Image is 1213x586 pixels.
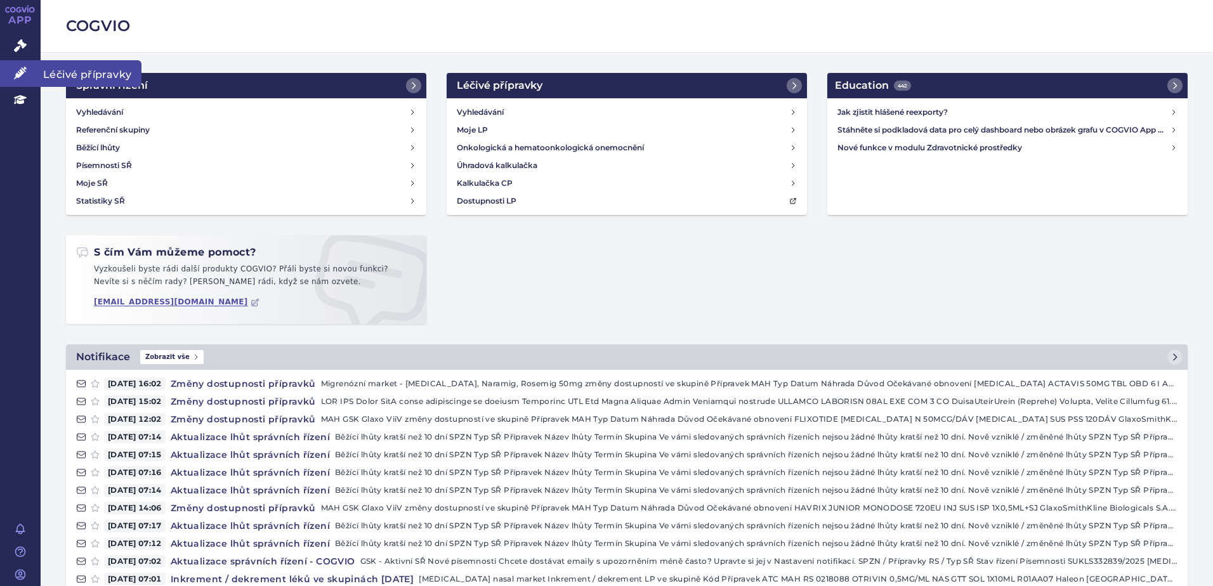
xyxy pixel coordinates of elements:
[71,192,421,210] a: Statistiky SŘ
[457,124,488,136] h4: Moje LP
[140,350,204,364] span: Zobrazit vše
[104,413,166,426] span: [DATE] 12:02
[832,139,1183,157] a: Nové funkce v modulu Zdravotnické prostředky
[321,377,1177,390] p: Migrenózní market - [MEDICAL_DATA], Naramig, Rosemig 50mg změny dostupností ve skupině Přípravek ...
[71,121,421,139] a: Referenční skupiny
[452,103,802,121] a: Vyhledávání
[104,573,166,585] span: [DATE] 07:01
[166,555,360,568] h4: Aktualizace správních řízení - COGVIO
[76,141,120,154] h4: Běžící lhůty
[335,519,1177,532] p: Běžící lhůty kratší než 10 dní SPZN Typ SŘ Přípravek Název lhůty Termín Skupina Ve vámi sledovaný...
[335,466,1177,479] p: Běžící lhůty kratší než 10 dní SPZN Typ SŘ Přípravek Název lhůty Termín Skupina Ve vámi sledovaný...
[41,60,141,87] span: Léčivé přípravky
[104,519,166,532] span: [DATE] 07:17
[76,124,150,136] h4: Referenční skupiny
[166,502,321,514] h4: Změny dostupnosti přípravků
[104,537,166,550] span: [DATE] 07:12
[335,484,1177,497] p: Běžící lhůty kratší než 10 dní SPZN Typ SŘ Přípravek Název lhůty Termín Skupina Ve vámi sledovaný...
[166,413,321,426] h4: Změny dostupnosti přípravků
[104,448,166,461] span: [DATE] 07:15
[894,81,911,91] span: 442
[166,573,419,585] h4: Inkrement / dekrement léků ve skupinách [DATE]
[457,177,513,190] h4: Kalkulačka CP
[452,139,802,157] a: Onkologická a hematoonkologická onemocnění
[104,466,166,479] span: [DATE] 07:16
[66,344,1188,370] a: NotifikaceZobrazit vše
[837,124,1170,136] h4: Stáhněte si podkladová data pro celý dashboard nebo obrázek grafu v COGVIO App modulu Analytics
[166,519,335,532] h4: Aktualizace lhůt správních řízení
[452,157,802,174] a: Úhradová kalkulačka
[76,263,416,293] p: Vyzkoušeli byste rádi další produkty COGVIO? Přáli byste si novou funkci? Nevíte si s něčím rady?...
[321,502,1177,514] p: MAH GSK Glaxo ViiV změny dostupností ve skupině Přípravek MAH Typ Datum Náhrada Důvod Očekávané o...
[76,245,256,259] h2: S čím Vám můžeme pomoct?
[166,537,335,550] h4: Aktualizace lhůt správních řízení
[419,573,1177,585] p: [MEDICAL_DATA] nasal market Inkrement / dekrement LP ve skupině Kód Přípravek ATC MAH RS 0218088 ...
[827,73,1188,98] a: Education442
[104,502,166,514] span: [DATE] 14:06
[166,484,335,497] h4: Aktualizace lhůt správních řízení
[71,157,421,174] a: Písemnosti SŘ
[71,139,421,157] a: Běžící lhůty
[166,395,321,408] h4: Změny dostupnosti přípravků
[452,192,802,210] a: Dostupnosti LP
[360,555,1177,568] p: GSK - Aktivní SŘ Nové písemnosti Chcete dostávat emaily s upozorněním méně často? Upravte si jej ...
[166,377,321,390] h4: Změny dostupnosti přípravků
[76,349,130,365] h2: Notifikace
[321,395,1177,408] p: LOR IPS Dolor SitA conse adipiscinge se doeiusm Temporinc UTL Etd Magna Aliquae Admin Veniamqui n...
[457,106,504,119] h4: Vyhledávání
[76,195,125,207] h4: Statistiky SŘ
[457,141,644,154] h4: Onkologická a hematoonkologická onemocnění
[76,159,132,172] h4: Písemnosti SŘ
[837,141,1170,154] h4: Nové funkce v modulu Zdravotnické prostředky
[837,106,1170,119] h4: Jak zjistit hlášené reexporty?
[104,484,166,497] span: [DATE] 07:14
[166,448,335,461] h4: Aktualizace lhůt správních řízení
[71,174,421,192] a: Moje SŘ
[104,555,166,568] span: [DATE] 07:02
[166,431,335,443] h4: Aktualizace lhůt správních řízení
[452,174,802,192] a: Kalkulačka CP
[166,466,335,479] h4: Aktualizace lhůt správních řízení
[76,106,123,119] h4: Vyhledávání
[457,78,542,93] h2: Léčivé přípravky
[335,537,1177,550] p: Běžící lhůty kratší než 10 dní SPZN Typ SŘ Přípravek Název lhůty Termín Skupina Ve vámi sledovaný...
[66,73,426,98] a: Správní řízení
[104,395,166,408] span: [DATE] 15:02
[76,177,108,190] h4: Moje SŘ
[66,15,1188,37] h2: COGVIO
[104,431,166,443] span: [DATE] 07:14
[335,448,1177,461] p: Běžící lhůty kratší než 10 dní SPZN Typ SŘ Přípravek Název lhůty Termín Skupina Ve vámi sledovaný...
[452,121,802,139] a: Moje LP
[447,73,807,98] a: Léčivé přípravky
[457,159,537,172] h4: Úhradová kalkulačka
[71,103,421,121] a: Vyhledávání
[832,121,1183,139] a: Stáhněte si podkladová data pro celý dashboard nebo obrázek grafu v COGVIO App modulu Analytics
[321,413,1177,426] p: MAH GSK Glaxo ViiV změny dostupností ve skupině Přípravek MAH Typ Datum Náhrada Důvod Očekávané o...
[832,103,1183,121] a: Jak zjistit hlášené reexporty?
[104,377,166,390] span: [DATE] 16:02
[94,297,259,307] a: [EMAIL_ADDRESS][DOMAIN_NAME]
[457,195,516,207] h4: Dostupnosti LP
[335,431,1177,443] p: Běžící lhůty kratší než 10 dní SPZN Typ SŘ Přípravek Název lhůty Termín Skupina Ve vámi sledovaný...
[835,78,911,93] h2: Education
